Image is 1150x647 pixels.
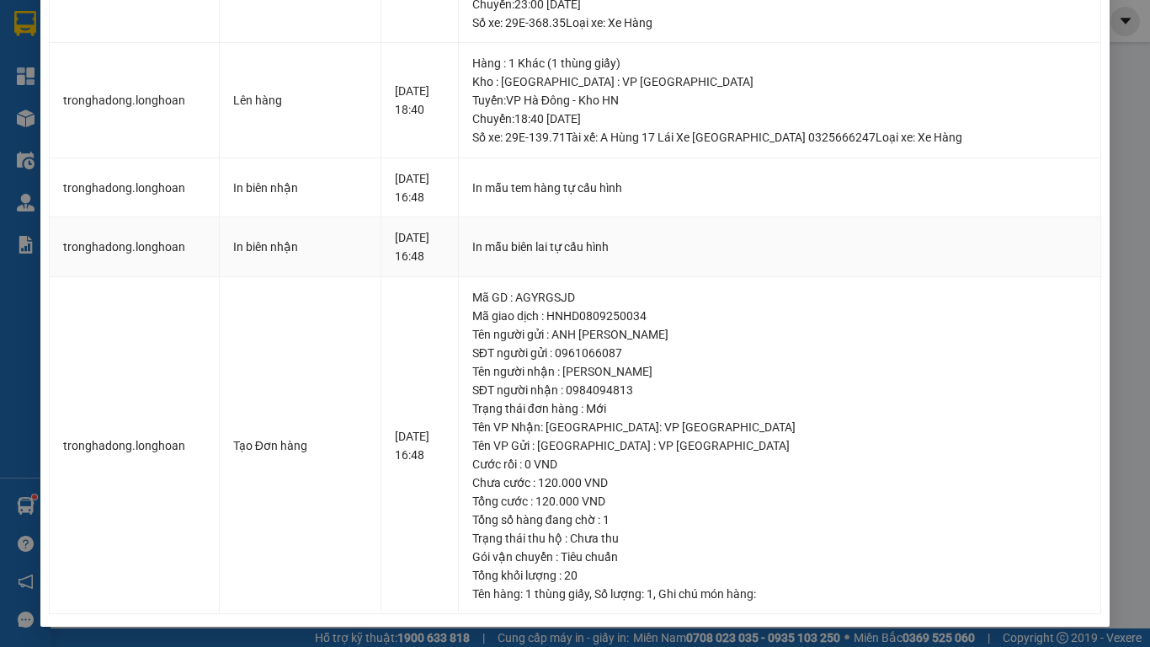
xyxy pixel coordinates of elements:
td: tronghadong.longhoan [50,158,220,218]
div: Tạo Đơn hàng [233,436,367,455]
div: Kho : [GEOGRAPHIC_DATA] : VP [GEOGRAPHIC_DATA] [472,72,1087,91]
div: Trạng thái thu hộ : Chưa thu [472,529,1087,548]
span: 1 [647,587,653,601]
div: Tên VP Gửi : [GEOGRAPHIC_DATA] : VP [GEOGRAPHIC_DATA] [472,436,1087,455]
div: SĐT người gửi : 0961066087 [472,344,1087,362]
div: Tên hàng: , Số lượng: , Ghi chú món hàng: [472,585,1087,603]
div: [DATE] 16:48 [395,228,445,265]
td: tronghadong.longhoan [50,43,220,158]
div: Tổng cước : 120.000 VND [472,492,1087,511]
div: [DATE] 16:48 [395,427,445,464]
div: Tổng khối lượng : 20 [472,566,1087,585]
div: Mã GD : AGYRGSJD [472,288,1087,307]
div: In biên nhận [233,179,367,197]
div: [DATE] 16:48 [395,169,445,206]
td: tronghadong.longhoan [50,217,220,277]
div: Tên người nhận : [PERSON_NAME] [472,362,1087,381]
div: Lên hàng [233,91,367,110]
div: Tên người gửi : ANH [PERSON_NAME] [472,325,1087,344]
div: In biên nhận [233,238,367,256]
div: Gói vận chuyển : Tiêu chuẩn [472,548,1087,566]
div: Mã giao dịch : HNHD0809250034 [472,307,1087,325]
td: tronghadong.longhoan [50,277,220,615]
div: SĐT người nhận : 0984094813 [472,381,1087,399]
div: Hàng : 1 Khác (1 thùng giấy) [472,54,1087,72]
span: 1 thùng giấy [525,587,589,601]
div: Chưa cước : 120.000 VND [472,473,1087,492]
div: In mẫu biên lai tự cấu hình [472,238,1087,256]
div: Trạng thái đơn hàng : Mới [472,399,1087,418]
div: Tuyến : VP Hà Đông - Kho HN Chuyến: 18:40 [DATE] Số xe: 29E-139.71 Tài xế: A Hùng 17 Lái Xe [GEOG... [472,91,1087,147]
div: Cước rồi : 0 VND [472,455,1087,473]
div: [DATE] 18:40 [395,82,445,119]
div: Tên VP Nhận: [GEOGRAPHIC_DATA]: VP [GEOGRAPHIC_DATA] [472,418,1087,436]
div: In mẫu tem hàng tự cấu hình [472,179,1087,197]
div: Tổng số hàng đang chờ : 1 [472,511,1087,529]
